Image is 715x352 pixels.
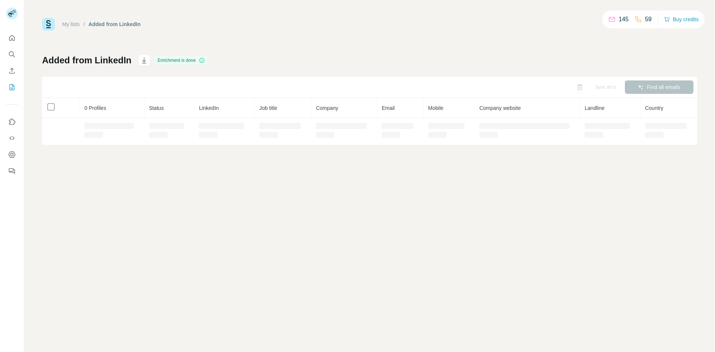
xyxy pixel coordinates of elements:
button: Search [6,48,18,61]
span: Job title [259,105,277,111]
button: Dashboard [6,148,18,161]
button: Quick start [6,31,18,45]
span: LinkedIn [199,105,219,111]
span: 0 Profiles [85,105,106,111]
button: Feedback [6,164,18,178]
button: My lists [6,80,18,94]
p: 59 [645,15,652,24]
button: Buy credits [664,14,699,25]
p: 145 [619,15,629,24]
button: Enrich CSV [6,64,18,77]
button: Use Surfe on LinkedIn [6,115,18,129]
div: Enrichment is done [155,56,207,65]
span: Company [316,105,338,111]
span: Mobile [428,105,444,111]
span: Country [645,105,663,111]
h1: Added from LinkedIn [42,54,131,66]
span: Status [149,105,164,111]
span: Company website [479,105,521,111]
span: Email [382,105,395,111]
img: Surfe Logo [42,18,55,31]
div: Added from LinkedIn [89,20,141,28]
a: My lists [62,21,80,27]
button: Use Surfe API [6,131,18,145]
span: Landline [585,105,604,111]
li: / [83,20,85,28]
